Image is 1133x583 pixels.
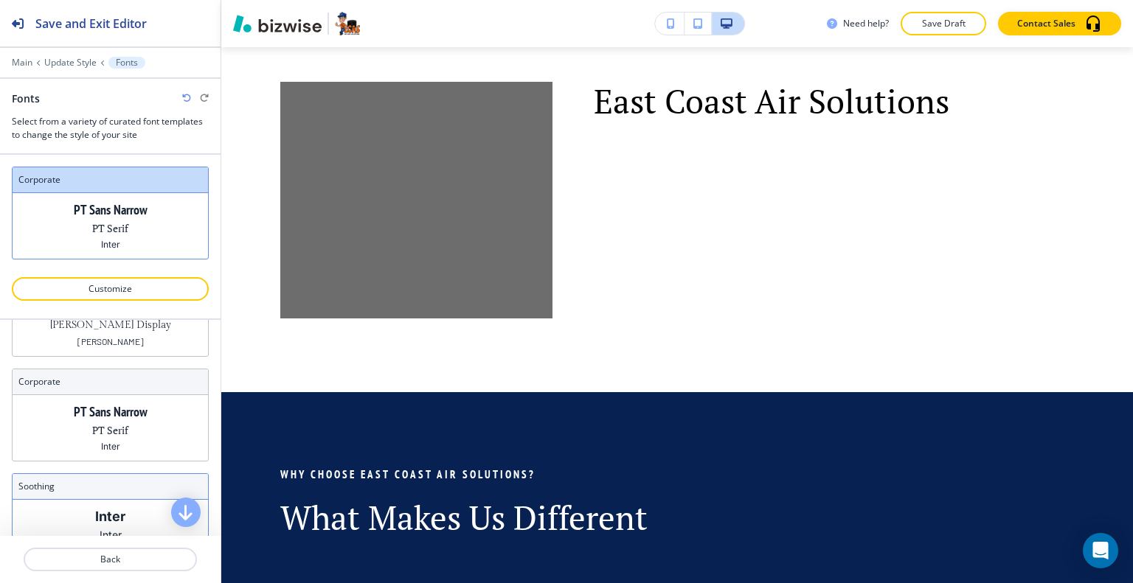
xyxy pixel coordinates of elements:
[12,473,209,566] div: soothingInterInterInter
[18,375,202,388] h3: corporate
[12,91,40,106] h2: Fonts
[335,12,360,35] img: Your Logo
[843,17,889,30] h3: Need help?
[35,15,147,32] h2: Save and Exit Editor
[594,82,1075,121] p: East Coast Air Solutions
[100,527,122,542] p: Inter
[920,17,967,30] p: Save Draft
[280,466,1074,483] p: Why Choose East Coast Air Solutions?
[901,12,986,35] button: Save Draft
[44,57,97,68] button: Update Style
[92,220,128,236] p: PT Serif
[12,277,209,301] button: Customize
[116,57,138,68] p: Fonts
[74,202,148,217] p: PT Sans Narrow
[280,498,1074,537] h3: What Makes Us Different
[1083,533,1118,568] div: Open Intercom Messenger
[108,57,145,69] button: Fonts
[24,548,197,571] button: Back
[1017,17,1075,30] p: Contact Sales
[233,15,322,32] img: Bizwise Logo
[12,115,209,142] h3: Select from a variety of curated font templates to change the style of your site
[74,404,148,419] p: PT Sans Narrow
[101,239,120,250] p: Inter
[12,57,32,68] button: Main
[12,369,209,461] div: corporatePT Sans NarrowPT SerifInter
[101,441,120,452] p: Inter
[50,318,171,333] p: [PERSON_NAME] Display
[18,173,202,186] h3: corporate
[998,12,1121,35] button: Contact Sales
[18,480,202,493] h3: soothing
[95,509,125,524] p: Inter
[280,82,552,318] img: placeholder_rectangle.jpg
[31,282,190,296] p: Customize
[25,553,195,566] p: Back
[77,336,144,347] p: [PERSON_NAME]
[92,422,128,438] p: PT Serif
